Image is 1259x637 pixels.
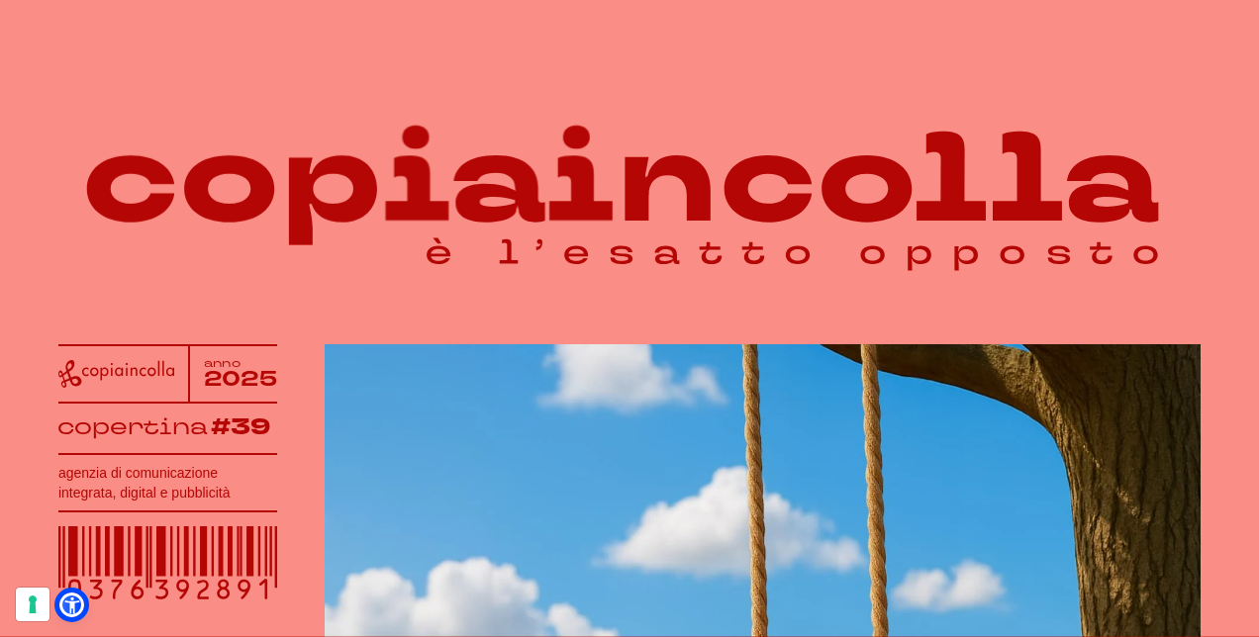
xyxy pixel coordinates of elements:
h1: agenzia di comunicazione integrata, digital e pubblicità [58,463,277,502]
tspan: 2025 [204,365,278,394]
tspan: #39 [215,410,276,443]
tspan: copertina [57,411,212,441]
tspan: anno [204,355,242,371]
a: Open Accessibility Menu [59,592,84,617]
button: Le tue preferenze relative al consenso per le tecnologie di tracciamento [16,588,49,621]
